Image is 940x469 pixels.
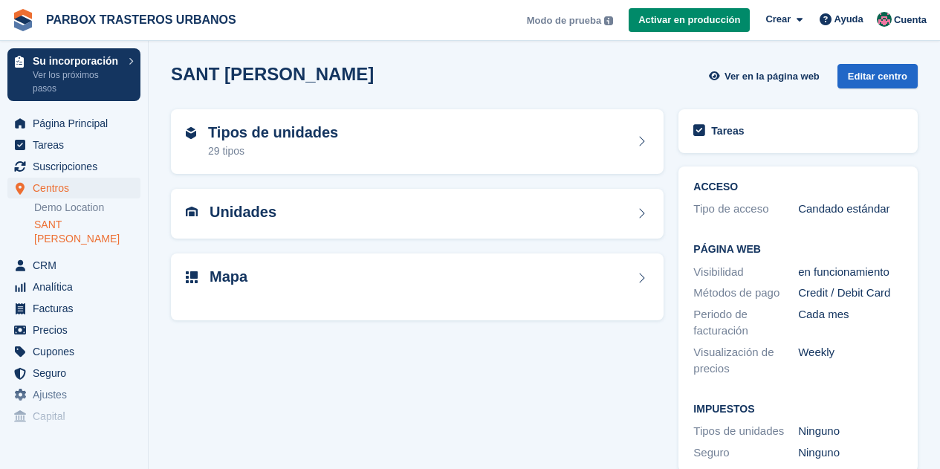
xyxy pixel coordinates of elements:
[7,276,140,297] a: menu
[798,201,903,218] div: Candado estándar
[629,8,750,33] a: Activar en producción
[693,423,798,440] div: Tipos de unidades
[210,204,276,221] h2: Unidades
[33,178,122,198] span: Centros
[171,109,664,175] a: Tipos de unidades 29 tipos
[171,64,374,84] h2: SANT [PERSON_NAME]
[33,135,122,155] span: Tareas
[834,12,863,27] span: Ayuda
[693,244,903,256] h2: Página web
[33,298,122,319] span: Facturas
[604,16,613,25] img: icon-info-grey-7440780725fd019a000dd9b08b2336e03edf1995a4989e88bcd33f0948082b44.svg
[210,268,247,285] h2: Mapa
[208,143,338,159] div: 29 tipos
[171,253,664,321] a: Mapa
[7,320,140,340] a: menu
[711,124,744,138] h2: Tareas
[33,255,122,276] span: CRM
[798,444,903,462] div: Ninguno
[798,264,903,281] div: en funcionamiento
[798,423,903,440] div: Ninguno
[33,56,121,66] p: Su incorporación
[693,285,798,302] div: Métodos de pago
[798,344,903,378] div: Weekly
[33,276,122,297] span: Analítica
[693,404,903,415] h2: Impuestos
[7,406,140,427] a: menu
[33,320,122,340] span: Precios
[7,135,140,155] a: menu
[798,285,903,302] div: Credit / Debit Card
[7,113,140,134] a: menu
[7,156,140,177] a: menu
[693,444,798,462] div: Seguro
[33,384,122,405] span: Ajustes
[186,127,196,139] img: unit-type-icn-2b2737a686de81e16bb02015468b77c625bbabd49415b5ef34ead5e3b44a266d.svg
[798,306,903,340] div: Cada mes
[7,178,140,198] a: menu
[171,189,664,239] a: Unidades
[693,264,798,281] div: Visibilidad
[7,298,140,319] a: menu
[208,124,338,141] h2: Tipos de unidades
[693,201,798,218] div: Tipo de acceso
[693,306,798,340] div: Periodo de facturación
[7,341,140,362] a: menu
[7,384,140,405] a: menu
[33,156,122,177] span: Suscripciones
[186,207,198,217] img: unit-icn-7be61d7bf1b0ce9d3e12c5938cc71ed9869f7b940bace4675aadf7bd6d80202e.svg
[33,341,122,362] span: Cupones
[725,69,820,84] span: Ver en la página web
[33,113,122,134] span: Página Principal
[693,344,798,378] div: Visualización de precios
[693,181,903,193] h2: ACCESO
[33,406,122,427] span: Capital
[40,7,242,32] a: PARBOX TRASTEROS URBANOS
[34,218,140,246] a: SANT [PERSON_NAME]
[837,64,918,88] div: Editar centro
[765,12,791,27] span: Crear
[7,363,140,384] a: menu
[527,13,601,28] span: Modo de prueba
[638,13,740,28] span: Activar en producción
[33,68,121,95] p: Ver los próximos pasos
[7,255,140,276] a: menu
[34,201,140,215] a: Demo Location
[186,271,198,283] img: map-icn-33ee37083ee616e46c38cad1a60f524a97daa1e2b2c8c0bc3eb3415660979fc1.svg
[894,13,927,28] span: Cuenta
[837,64,918,94] a: Editar centro
[7,48,140,101] a: Su incorporación Ver los próximos pasos
[707,64,826,88] a: Ver en la página web
[12,9,34,31] img: stora-icon-8386f47178a22dfd0bd8f6a31ec36ba5ce8667c1dd55bd0f319d3a0aa187defe.svg
[33,363,122,384] span: Seguro
[877,12,892,27] img: Jose Manuel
